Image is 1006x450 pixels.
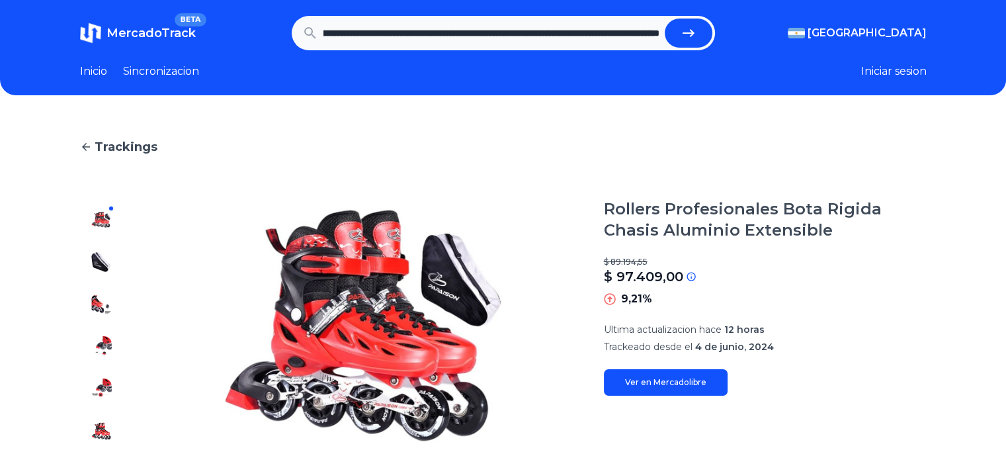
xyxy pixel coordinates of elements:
[91,336,112,357] img: Rollers Profesionales Bota Rigida Chasis Aluminio Extensible
[91,251,112,273] img: Rollers Profesionales Bota Rigida Chasis Aluminio Extensible
[80,22,196,44] a: MercadoTrackBETA
[604,324,722,336] span: Ultima actualizacion hace
[808,25,927,41] span: [GEOGRAPHIC_DATA]
[175,13,206,26] span: BETA
[788,25,927,41] button: [GEOGRAPHIC_DATA]
[91,209,112,230] img: Rollers Profesionales Bota Rigida Chasis Aluminio Extensible
[95,138,157,156] span: Trackings
[695,341,774,353] span: 4 de junio, 2024
[80,138,927,156] a: Trackings
[80,64,107,79] a: Inicio
[604,341,692,353] span: Trackeado desde el
[604,257,927,267] p: $ 89.194,55
[91,294,112,315] img: Rollers Profesionales Bota Rigida Chasis Aluminio Extensible
[91,421,112,442] img: Rollers Profesionales Bota Rigida Chasis Aluminio Extensible
[788,28,805,38] img: Argentina
[604,199,927,241] h1: Rollers Profesionales Bota Rigida Chasis Aluminio Extensible
[604,369,728,396] a: Ver en Mercadolibre
[106,26,196,40] span: MercadoTrack
[724,324,765,336] span: 12 horas
[621,291,652,307] p: 9,21%
[123,64,199,79] a: Sincronizacion
[604,267,683,286] p: $ 97.409,00
[861,64,927,79] button: Iniciar sesion
[80,22,101,44] img: MercadoTrack
[91,379,112,400] img: Rollers Profesionales Bota Rigida Chasis Aluminio Extensible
